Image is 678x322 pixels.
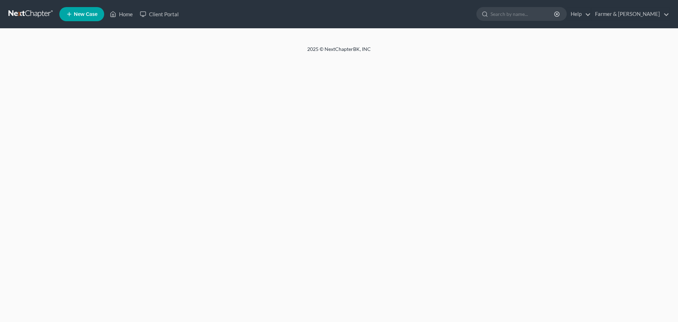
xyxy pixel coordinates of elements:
a: Home [106,8,136,21]
div: 2025 © NextChapterBK, INC [138,46,540,58]
a: Help [567,8,591,21]
a: Farmer & [PERSON_NAME] [591,8,669,21]
span: New Case [74,12,97,17]
input: Search by name... [490,7,555,21]
a: Client Portal [136,8,182,21]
